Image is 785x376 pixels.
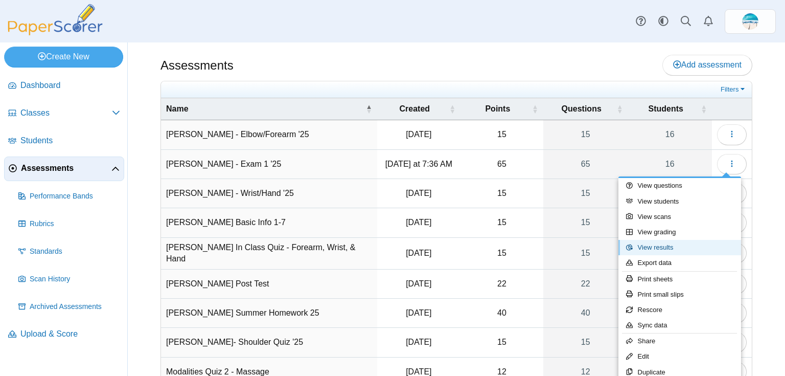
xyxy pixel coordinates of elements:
td: [PERSON_NAME] - Elbow/Forearm '25 [161,120,377,149]
span: Classes [20,107,112,119]
span: Dashboard [20,80,120,91]
a: 15 [543,179,628,208]
h1: Assessments [160,57,234,74]
time: Aug 22, 2025 at 3:21 PM [406,308,431,317]
a: 15 [543,328,628,357]
a: 15 [543,208,628,237]
time: Dec 4, 2024 at 7:23 AM [406,279,431,288]
a: 16 [628,120,712,149]
span: Scan History [30,274,120,284]
a: 65 [543,150,628,179]
td: 15 [460,120,543,149]
span: Students [20,135,120,146]
a: Create New [4,47,123,67]
span: Students : Activate to sort [701,104,707,114]
a: Alerts [697,10,720,33]
td: 15 [460,238,543,270]
td: 22 [460,270,543,299]
span: Upload & Score [20,328,120,340]
a: Filters [718,84,749,95]
td: [PERSON_NAME] Basic Info 1-7 [161,208,377,237]
time: Sep 29, 2025 at 8:19 AM [406,189,431,197]
span: Students [633,103,699,115]
td: [PERSON_NAME] - Wrist/Hand '25 [161,179,377,208]
img: ps.H1yuw66FtyTk4FxR [742,13,758,30]
a: 15 [543,238,628,269]
time: Sep 5, 2025 at 12:31 PM [406,218,431,227]
span: Created : Activate to sort [449,104,455,114]
span: Performance Bands [30,191,120,202]
span: Name : Activate to invert sorting [366,104,372,114]
td: 15 [460,179,543,208]
span: Add assessment [673,60,742,69]
a: Students [4,129,124,153]
a: View students [618,194,741,209]
a: Print small slips [618,287,741,302]
span: Name [166,103,364,115]
td: [PERSON_NAME] Summer Homework 25 [161,299,377,328]
a: Export data [618,255,741,271]
a: Rescore [618,302,741,318]
a: Share [618,334,741,349]
td: [PERSON_NAME]- Shoulder Quiz '25 [161,328,377,357]
a: Archived Assessments [14,295,124,319]
span: Archived Assessments [30,302,120,312]
a: Add assessment [662,55,752,75]
a: Dashboard [4,74,124,98]
a: 40 [543,299,628,327]
time: Oct 6, 2025 at 7:36 AM [385,160,452,168]
span: Points : Activate to sort [532,104,538,114]
img: PaperScorer [4,4,106,35]
a: 16 [628,150,712,179]
a: Upload & Score [4,322,124,347]
time: Sep 25, 2024 at 8:48 AM [406,249,431,257]
a: Print sheets [618,272,741,287]
span: Rubrics [30,219,120,229]
a: Assessments [4,157,124,181]
td: 15 [460,328,543,357]
a: PaperScorer [4,28,106,37]
td: [PERSON_NAME] In Class Quiz - Forearm, Wrist, & Hand [161,238,377,270]
a: View results [618,240,741,255]
span: Questions [548,103,615,115]
td: 40 [460,299,543,328]
a: Standards [14,239,124,264]
a: Edit [618,349,741,364]
span: Assessments [21,163,111,174]
a: ps.H1yuw66FtyTk4FxR [725,9,776,34]
span: Chrissy Greenberg [742,13,758,30]
a: View scans [618,209,741,225]
a: Rubrics [14,212,124,236]
a: View questions [618,178,741,193]
span: Questions : Activate to sort [617,104,623,114]
td: [PERSON_NAME] - Exam 1 '25 [161,150,377,179]
a: Scan History [14,267,124,292]
a: Classes [4,101,124,126]
time: Feb 19, 2025 at 7:14 AM [406,367,431,376]
td: 65 [460,150,543,179]
time: Sep 17, 2025 at 7:34 AM [406,338,431,346]
span: Created [382,103,447,115]
td: [PERSON_NAME] Post Test [161,270,377,299]
a: Sync data [618,318,741,333]
time: Sep 24, 2025 at 7:40 AM [406,130,431,139]
a: Performance Bands [14,184,124,209]
td: 15 [460,208,543,237]
span: Standards [30,247,120,257]
span: Points [466,103,530,115]
a: 22 [543,270,628,298]
a: View grading [618,225,741,240]
a: 15 [543,120,628,149]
